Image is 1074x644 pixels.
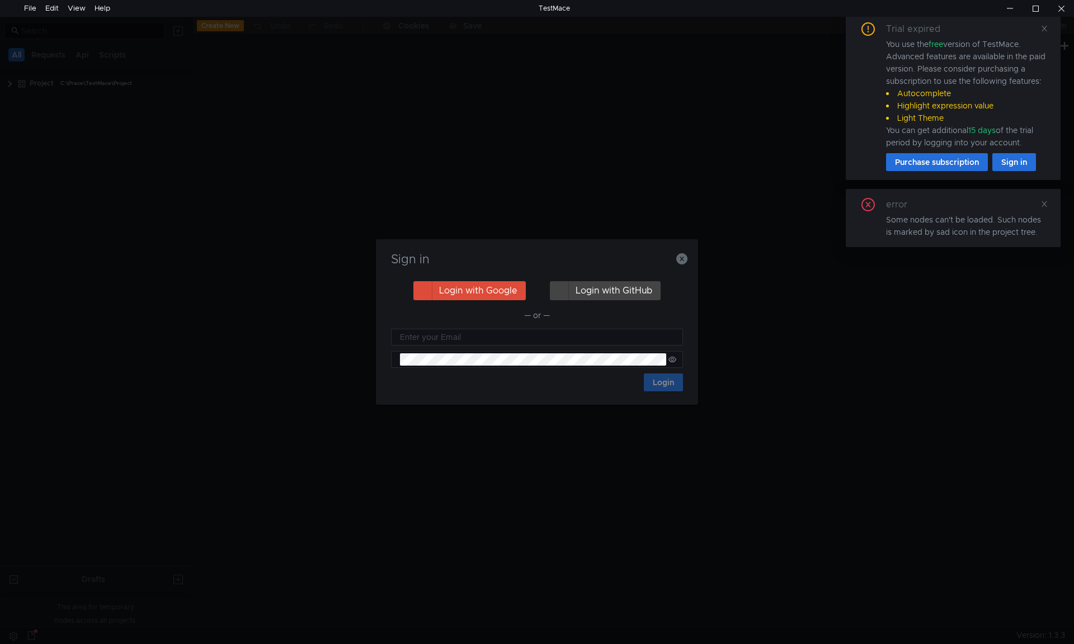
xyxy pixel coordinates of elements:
[886,112,1047,124] li: Light Theme
[886,153,988,171] button: Purchase subscription
[886,124,1047,149] div: You can get additional of the trial period by logging into your account.
[886,214,1047,238] div: Some nodes can't be loaded. Such nodes is marked by sad icon in the project tree.
[389,253,685,266] h3: Sign in
[886,22,954,36] div: Trial expired
[400,331,676,343] input: Enter your Email
[550,281,661,300] button: Login with GitHub
[886,87,1047,100] li: Autocomplete
[886,198,921,211] div: error
[886,38,1047,149] div: You use the version of TestMace. Advanced features are available in the paid version. Please cons...
[886,100,1047,112] li: Highlight expression value
[391,309,683,322] div: — or —
[968,125,996,135] span: 15 days
[413,281,526,300] button: Login with Google
[929,39,943,49] span: free
[992,153,1036,171] button: Sign in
